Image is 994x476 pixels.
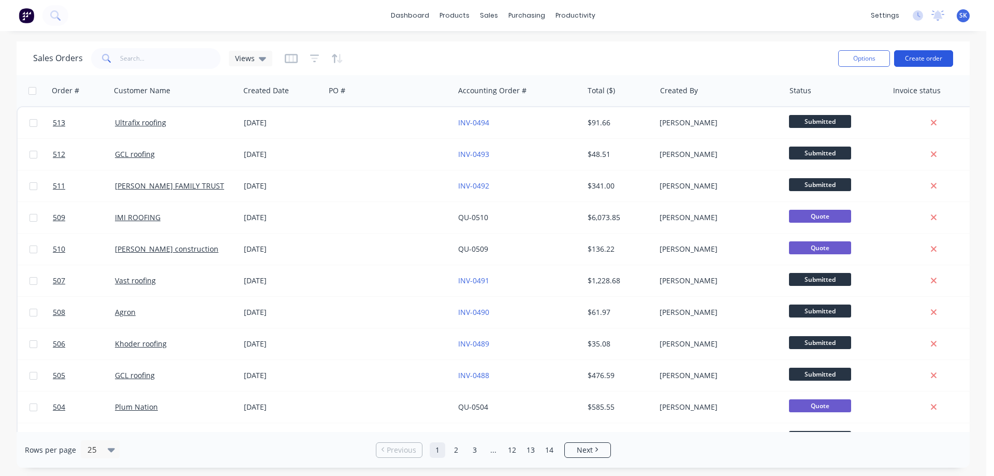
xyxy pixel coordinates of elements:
span: Submitted [789,115,851,128]
span: Submitted [789,273,851,286]
div: $585.55 [588,402,648,412]
a: Ultrafix roofing [115,118,166,127]
a: 510 [53,234,115,265]
div: [DATE] [244,339,321,349]
div: $91.66 [588,118,648,128]
span: Views [235,53,255,64]
a: 511 [53,170,115,201]
span: SK [959,11,967,20]
span: 512 [53,149,65,160]
div: $476.59 [588,370,648,381]
div: sales [475,8,503,23]
a: 512 [53,139,115,170]
a: 513 [53,107,115,138]
div: [PERSON_NAME] [660,307,774,318]
span: Rows per page [25,445,76,455]
a: GCL roofing [115,149,155,159]
div: purchasing [503,8,550,23]
span: Submitted [789,178,851,191]
span: 506 [53,339,65,349]
a: 507 [53,265,115,296]
div: Created By [660,85,698,96]
ul: Pagination [372,442,615,458]
div: [PERSON_NAME] [660,118,774,128]
a: Vast roofing [115,276,156,285]
div: [PERSON_NAME] [660,276,774,286]
a: 506 [53,328,115,359]
span: Quote [789,210,851,223]
a: IMI ROOFING [115,212,160,222]
div: [PERSON_NAME] [660,370,774,381]
span: Submitted [789,431,851,444]
div: [DATE] [244,118,321,128]
a: 491 [53,423,115,454]
a: Page 12 [504,442,520,458]
input: Search... [120,48,221,69]
h1: Sales Orders [33,53,83,63]
div: $136.22 [588,244,648,254]
a: Previous page [376,445,422,455]
span: Quote [789,241,851,254]
a: 509 [53,202,115,233]
a: QU-0509 [458,244,488,254]
a: dashboard [386,8,434,23]
div: [DATE] [244,212,321,223]
span: 505 [53,370,65,381]
a: Khoder roofing [115,339,167,349]
span: 511 [53,181,65,191]
div: Customer Name [114,85,170,96]
a: 508 [53,297,115,328]
a: [PERSON_NAME] construction [115,244,218,254]
a: INV-0494 [458,118,489,127]
a: INV-0492 [458,181,489,191]
div: $6,073.85 [588,212,648,223]
div: PO # [329,85,345,96]
div: $61.97 [588,307,648,318]
div: $48.51 [588,149,648,160]
div: Invoice status [893,85,941,96]
span: Submitted [789,147,851,160]
div: $35.08 [588,339,648,349]
div: Status [790,85,811,96]
a: INV-0491 [458,276,489,285]
a: Plum Nation [115,402,158,412]
a: Page 1 is your current page [430,442,445,458]
a: QU-0504 [458,402,488,412]
a: INV-0493 [458,149,489,159]
a: QU-0510 [458,212,488,222]
span: 509 [53,212,65,223]
div: $341.00 [588,181,648,191]
div: [DATE] [244,370,321,381]
img: Factory [19,8,34,23]
span: 508 [53,307,65,318]
a: Page 3 [467,442,483,458]
span: Previous [387,445,416,455]
a: INV-0488 [458,370,489,380]
span: Submitted [789,368,851,381]
div: productivity [550,8,601,23]
div: Order # [52,85,79,96]
div: Total ($) [588,85,615,96]
span: Submitted [789,336,851,349]
div: [DATE] [244,181,321,191]
div: [PERSON_NAME] [660,339,774,349]
div: [DATE] [244,149,321,160]
span: 513 [53,118,65,128]
div: products [434,8,475,23]
button: Create order [894,50,953,67]
a: 505 [53,360,115,391]
div: [PERSON_NAME] [660,181,774,191]
div: [PERSON_NAME] [660,212,774,223]
div: Created Date [243,85,289,96]
span: Submitted [789,305,851,318]
a: Page 13 [523,442,538,458]
button: Options [838,50,890,67]
div: Accounting Order # [458,85,527,96]
div: [DATE] [244,276,321,286]
a: Jump forward [486,442,501,458]
span: 510 [53,244,65,254]
a: Agron [115,307,136,317]
a: Page 2 [448,442,464,458]
span: Next [577,445,593,455]
div: [PERSON_NAME] [660,244,774,254]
